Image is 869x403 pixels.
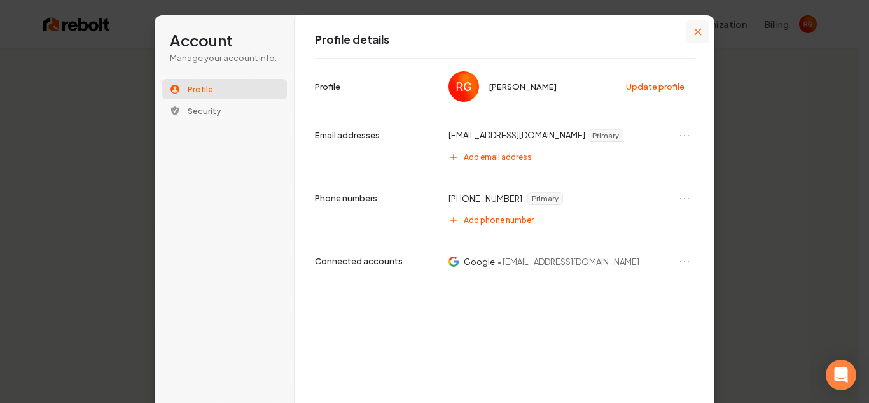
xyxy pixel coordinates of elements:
button: Update profile [620,77,692,96]
button: Add email address [442,147,695,167]
span: Primary [588,130,623,141]
span: • [EMAIL_ADDRESS][DOMAIN_NAME] [497,256,639,267]
img: Google [448,256,459,267]
p: [EMAIL_ADDRESS][DOMAIN_NAME] [448,129,585,142]
span: Add phone number [464,215,534,225]
p: Manage your account info. [170,52,279,64]
div: Open Intercom Messenger [826,360,856,390]
p: Phone numbers [315,192,377,204]
h1: Account [170,31,279,51]
button: Add phone number [442,210,695,230]
p: [PHONE_NUMBER] [448,193,522,204]
h1: Profile details [315,32,695,48]
button: Close modal [686,20,709,43]
button: Open menu [677,128,692,143]
p: Connected accounts [315,255,403,267]
span: [PERSON_NAME] [489,81,557,92]
button: Security [162,101,287,121]
button: Profile [162,79,287,99]
button: Open menu [677,254,692,269]
p: Email addresses [315,129,380,141]
p: Profile [315,81,340,92]
span: Primary [528,193,562,204]
img: Rey Gonzalez [448,71,479,102]
button: Open menu [677,191,692,206]
span: Profile [188,83,213,95]
span: Add email address [464,152,532,162]
p: Google [464,256,495,267]
span: Security [188,105,221,117]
